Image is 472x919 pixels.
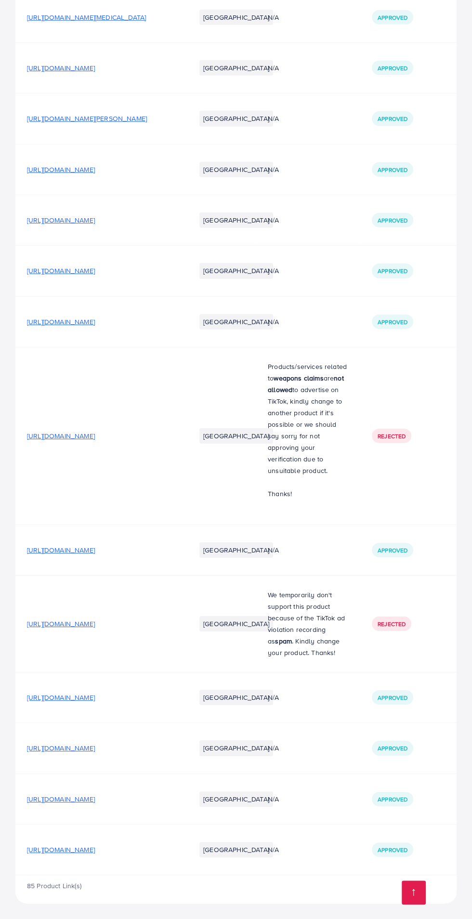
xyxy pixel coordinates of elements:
[378,620,406,628] span: Rejected
[199,263,273,278] li: [GEOGRAPHIC_DATA]
[199,212,273,228] li: [GEOGRAPHIC_DATA]
[378,318,407,326] span: Approved
[268,114,279,123] span: N/A
[268,63,279,73] span: N/A
[27,13,146,22] span: [URL][DOMAIN_NAME][MEDICAL_DATA]
[378,216,407,224] span: Approved
[27,881,81,891] span: 85 Product Link(s)
[27,215,95,225] span: [URL][DOMAIN_NAME]
[199,542,273,558] li: [GEOGRAPHIC_DATA]
[268,589,349,658] p: We temporarily don't support this product because of the TikTok ad violation recording as . Kindl...
[268,165,279,174] span: N/A
[274,373,323,383] strong: weapons claims
[275,636,292,646] strong: spam
[268,266,279,276] span: N/A
[268,373,344,394] strong: not allowed
[378,115,407,123] span: Approved
[431,876,465,912] iframe: Chat
[27,794,95,804] span: [URL][DOMAIN_NAME]
[378,432,406,440] span: Rejected
[268,845,279,854] span: N/A
[199,111,273,126] li: [GEOGRAPHIC_DATA]
[268,215,279,225] span: N/A
[268,693,279,702] span: N/A
[378,795,407,803] span: Approved
[378,267,407,275] span: Approved
[268,317,279,327] span: N/A
[27,693,95,702] span: [URL][DOMAIN_NAME]
[268,13,279,22] span: N/A
[27,619,95,629] span: [URL][DOMAIN_NAME]
[199,314,273,329] li: [GEOGRAPHIC_DATA]
[378,846,407,854] span: Approved
[27,165,95,174] span: [URL][DOMAIN_NAME]
[199,842,273,857] li: [GEOGRAPHIC_DATA]
[27,545,95,555] span: [URL][DOMAIN_NAME]
[268,743,279,753] span: N/A
[268,361,349,476] p: Products/services related to are to advertise on TikTok, kindly change to another product if it's...
[378,13,407,22] span: Approved
[199,60,273,76] li: [GEOGRAPHIC_DATA]
[199,690,273,705] li: [GEOGRAPHIC_DATA]
[199,10,273,25] li: [GEOGRAPHIC_DATA]
[199,162,273,177] li: [GEOGRAPHIC_DATA]
[378,546,407,554] span: Approved
[27,266,95,276] span: [URL][DOMAIN_NAME]
[378,694,407,702] span: Approved
[199,740,273,756] li: [GEOGRAPHIC_DATA]
[27,63,95,73] span: [URL][DOMAIN_NAME]
[27,431,95,441] span: [URL][DOMAIN_NAME]
[199,791,273,807] li: [GEOGRAPHIC_DATA]
[268,545,279,555] span: N/A
[27,845,95,854] span: [URL][DOMAIN_NAME]
[27,114,147,123] span: [URL][DOMAIN_NAME][PERSON_NAME]
[199,428,273,444] li: [GEOGRAPHIC_DATA]
[27,317,95,327] span: [URL][DOMAIN_NAME]
[268,488,349,499] p: Thanks!
[199,616,273,631] li: [GEOGRAPHIC_DATA]
[378,744,407,752] span: Approved
[378,64,407,72] span: Approved
[27,743,95,753] span: [URL][DOMAIN_NAME]
[268,794,279,804] span: N/A
[378,166,407,174] span: Approved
